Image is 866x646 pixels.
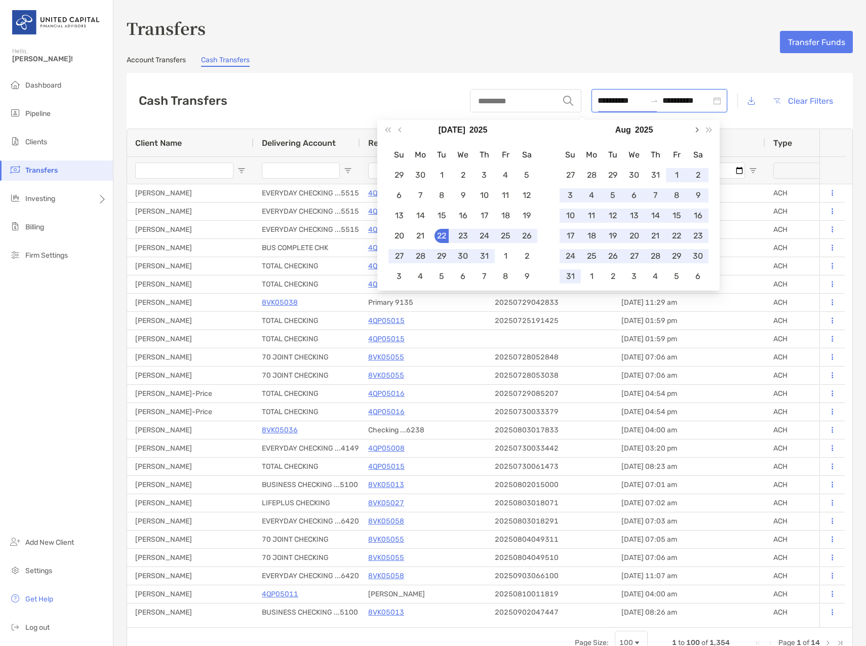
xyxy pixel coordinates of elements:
td: 2025-07-31 [645,165,666,185]
div: [DATE] 04:54 pm [613,403,765,421]
img: get-help icon [9,592,21,604]
div: 19 [520,209,534,223]
div: 15 [670,209,684,223]
div: 8 [435,188,449,203]
div: [DATE] 07:01 am [613,476,765,494]
td: 2025-07-05 [516,165,537,185]
div: 13 [392,209,406,223]
div: 29 [392,168,406,182]
p: 8VK05038 [262,296,298,309]
p: 4QP05011 [262,588,298,600]
div: 12 [606,209,620,223]
td: 2025-07-12 [516,185,537,206]
p: 4QP05014 [368,187,405,199]
span: Type [773,138,792,148]
td: 2025-07-09 [452,185,474,206]
td: 2025-08-21 [645,226,666,246]
div: [PERSON_NAME] [127,239,254,257]
div: [DATE] 07:06 am [613,367,765,384]
p: 8VK05013 [368,606,404,619]
div: 28 [584,168,599,182]
td: 2025-08-04 [581,185,602,206]
div: [PERSON_NAME] [127,603,254,621]
a: 8VK05036 [262,424,298,436]
div: [DATE] 01:59 pm [613,330,765,348]
div: 13 [627,209,641,223]
td: 2025-07-19 [516,206,537,226]
div: 6 [392,188,406,203]
td: 2025-07-01 [431,165,452,185]
button: Last year (Control + left) [381,120,395,140]
th: Mo [410,145,431,165]
img: clients icon [9,135,21,147]
div: 20250730061473 [487,458,613,475]
p: 8VK05055 [368,533,404,546]
button: Open Filter Menu [749,167,757,175]
div: 7 [648,188,662,203]
p: EVERYDAY CHECKING ...5515 [262,205,359,218]
div: 3 [563,188,577,203]
input: Delivering Account Filter Input [262,163,340,179]
span: swap-right [650,97,658,105]
p: 4QP05013 [368,205,405,218]
span: Dashboard [25,81,61,90]
div: [DATE] 07:06 am [613,348,765,366]
div: [DATE] 07:06 am [613,549,765,567]
td: 2025-07-24 [474,226,495,246]
td: 2025-08-11 [581,206,602,226]
div: [PERSON_NAME] [127,458,254,475]
div: 18 [498,209,513,223]
th: Th [474,145,495,165]
div: [PERSON_NAME] [127,494,254,512]
div: 9 [456,188,470,203]
td: 2025-07-06 [388,185,410,206]
td: 2025-07-02 [452,165,474,185]
td: 2025-07-11 [495,185,516,206]
div: 5 [520,168,534,182]
td: 2025-07-20 [388,226,410,246]
img: settings icon [9,564,21,576]
a: 8VK05027 [368,497,404,509]
a: 4QP05015 [368,333,405,345]
th: Su [560,145,581,165]
div: 14 [648,209,662,223]
div: 27 [563,168,577,182]
div: [DATE] 08:23 am [613,458,765,475]
td: 2025-08-07 [645,185,666,206]
img: input icon [563,96,573,106]
td: 2025-08-01 [666,165,687,185]
div: [PERSON_NAME] [127,294,254,311]
th: Tu [602,145,623,165]
div: 10 [563,209,577,223]
a: 8VK05058 [368,570,404,582]
button: Clear Filters [765,90,841,112]
div: 15 [435,209,449,223]
div: [PERSON_NAME] [127,275,254,293]
a: 4QP05008 [368,442,405,455]
td: 2025-07-18 [495,206,516,226]
div: 11 [584,209,599,223]
div: [DATE] 01:59 pm [613,312,765,330]
div: [PERSON_NAME] [127,257,254,275]
div: [PERSON_NAME]-Price [127,385,254,402]
a: 4QP05015 [368,278,405,291]
div: 20250725191425 [487,312,613,330]
div: 16 [691,209,705,223]
td: 2025-07-14 [410,206,431,226]
span: Log out [25,623,50,632]
th: We [452,145,474,165]
a: 4QP05013 [368,223,405,236]
div: 30 [627,168,641,182]
td: 2025-08-10 [560,206,581,226]
td: 2025-07-17 [474,206,495,226]
td: 2025-08-08 [666,185,687,206]
th: Su [388,145,410,165]
div: [DATE] 11:07 am [613,567,765,585]
div: [PERSON_NAME] [127,367,254,384]
a: 8VK05055 [368,369,404,382]
div: [PERSON_NAME] [127,567,254,585]
td: 2025-07-07 [410,185,431,206]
